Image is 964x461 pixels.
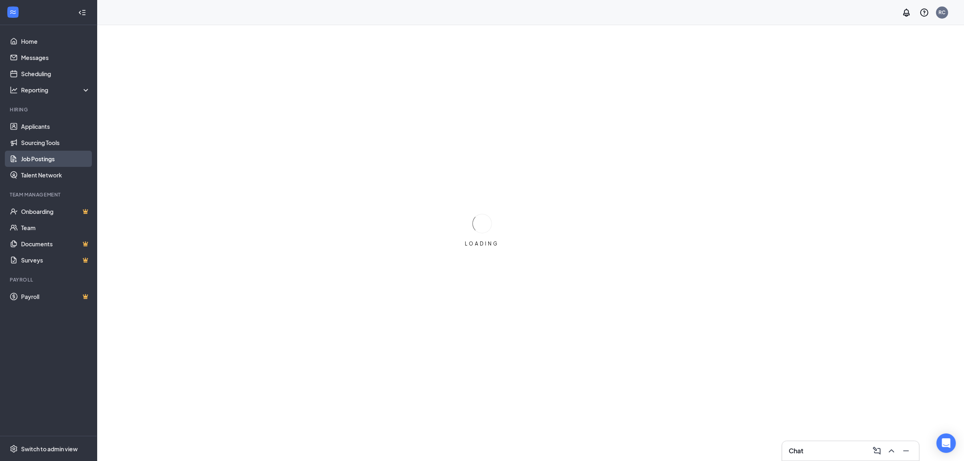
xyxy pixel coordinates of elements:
[936,433,956,453] div: Open Intercom Messenger
[21,66,90,82] a: Scheduling
[21,151,90,167] a: Job Postings
[901,446,911,456] svg: Minimize
[9,8,17,16] svg: WorkstreamLogo
[78,9,86,17] svg: Collapse
[10,276,89,283] div: Payroll
[21,236,90,252] a: DocumentsCrown
[10,445,18,453] svg: Settings
[21,445,78,453] div: Switch to admin view
[872,446,882,456] svg: ComposeMessage
[900,444,913,457] button: Minimize
[919,8,929,17] svg: QuestionInfo
[21,49,90,66] a: Messages
[887,446,896,456] svg: ChevronUp
[21,118,90,134] a: Applicants
[939,9,946,16] div: RC
[21,203,90,220] a: OnboardingCrown
[902,8,911,17] svg: Notifications
[21,288,90,305] a: PayrollCrown
[870,444,883,457] button: ComposeMessage
[10,86,18,94] svg: Analysis
[885,444,898,457] button: ChevronUp
[789,446,803,455] h3: Chat
[21,167,90,183] a: Talent Network
[21,220,90,236] a: Team
[10,191,89,198] div: Team Management
[21,134,90,151] a: Sourcing Tools
[21,252,90,268] a: SurveysCrown
[10,106,89,113] div: Hiring
[21,86,91,94] div: Reporting
[21,33,90,49] a: Home
[462,240,502,247] div: LOADING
